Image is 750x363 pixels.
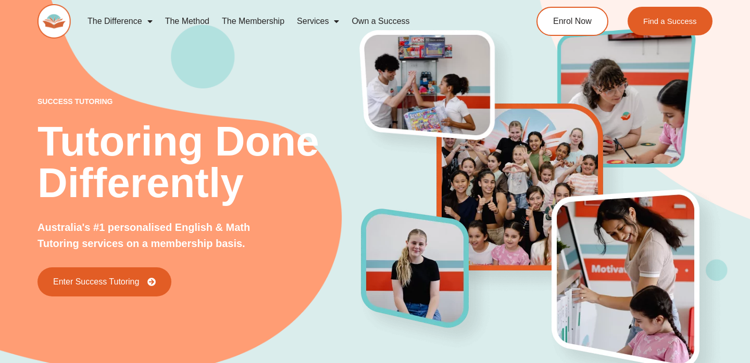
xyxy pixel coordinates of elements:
[643,17,697,25] span: Find a Success
[81,9,498,33] nav: Menu
[37,267,171,296] a: Enter Success Tutoring
[37,219,274,252] p: Australia's #1 personalised English & Math Tutoring services on a membership basis.
[81,9,159,33] a: The Difference
[37,121,361,204] h2: Tutoring Done Differently
[37,98,361,105] p: success tutoring
[291,9,345,33] a: Services
[628,7,712,35] a: Find a Success
[216,9,291,33] a: The Membership
[159,9,216,33] a: The Method
[53,278,139,286] span: Enter Success Tutoring
[345,9,416,33] a: Own a Success
[536,7,608,36] a: Enrol Now
[553,17,592,25] span: Enrol Now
